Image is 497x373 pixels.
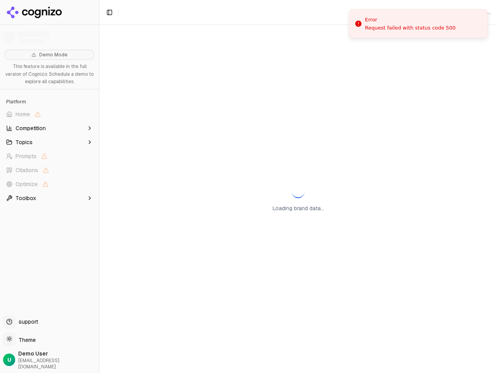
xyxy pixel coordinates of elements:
div: Platform [3,96,96,108]
span: Demo Mode [39,52,68,58]
span: Toolbox [16,194,36,202]
span: Citations [16,166,38,174]
button: Topics [3,136,96,148]
span: Home [16,110,30,118]
span: support [16,318,38,326]
span: Topics [16,138,33,146]
div: Error [365,16,455,24]
button: Toolbox [3,192,96,204]
span: Optimize [16,180,38,188]
span: [EMAIL_ADDRESS][DOMAIN_NAME] [18,357,96,370]
span: Prompts [16,152,36,160]
div: Request failed with status code 500 [365,24,455,31]
button: Competition [3,122,96,134]
p: This feature is available in the full version of Cognizo. Schedule a demo to explore all capabili... [5,63,94,86]
span: U [7,356,11,364]
p: Loading brand data... [273,204,324,212]
span: Demo User [18,350,96,357]
span: Competition [16,124,46,132]
span: Theme [16,336,36,343]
